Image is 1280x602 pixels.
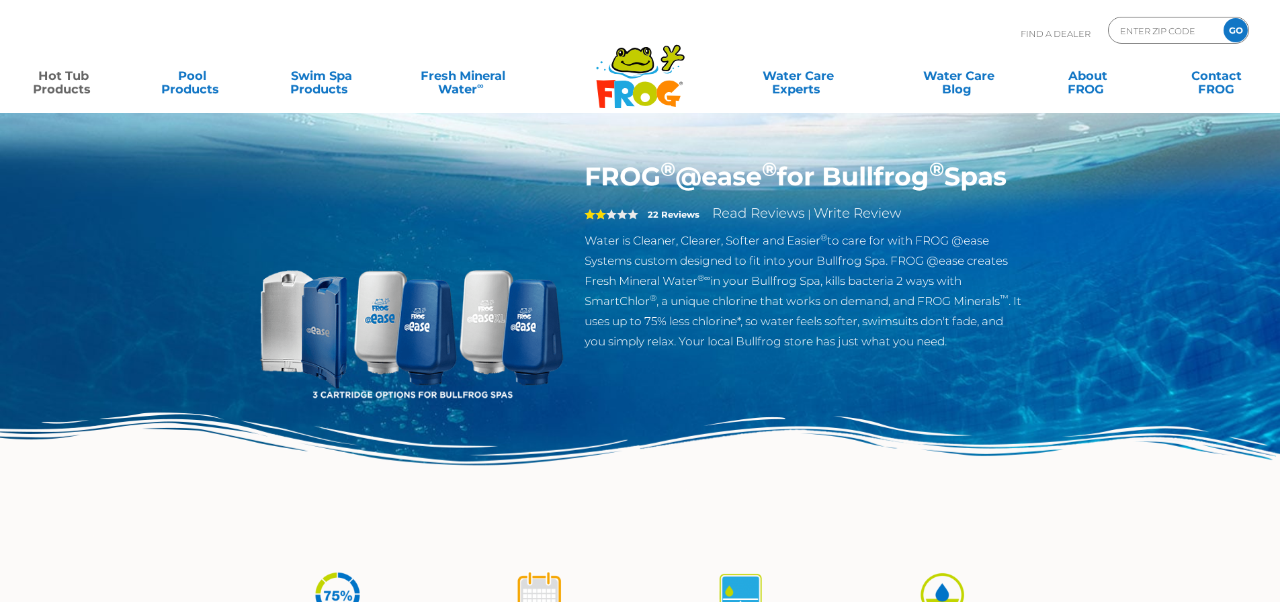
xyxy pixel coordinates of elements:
img: bullfrog-product-hero.png [257,161,565,469]
a: PoolProducts [142,62,243,89]
a: Water CareBlog [908,62,1009,89]
h1: FROG @ease for Bullfrog Spas [585,161,1023,192]
p: Find A Dealer [1021,17,1091,50]
a: Swim SpaProducts [271,62,372,89]
input: GO [1224,18,1248,42]
span: | [808,208,811,220]
sup: ® [650,293,656,303]
a: Read Reviews [712,205,805,221]
sup: ®∞ [697,273,710,283]
sup: ® [820,232,827,243]
a: AboutFROG [1037,62,1138,89]
strong: 22 Reviews [648,209,699,220]
sup: ® [762,157,777,181]
a: Hot TubProducts [13,62,114,89]
img: Frog Products Logo [589,27,692,109]
sup: ∞ [477,80,484,91]
span: 2 [585,209,606,220]
a: ContactFROG [1166,62,1267,89]
a: Fresh MineralWater∞ [400,62,525,89]
a: Water CareExperts [717,62,880,89]
a: Write Review [814,205,901,221]
sup: ™ [1000,293,1009,303]
sup: ® [929,157,944,181]
sup: ® [660,157,675,181]
p: Water is Cleaner, Clearer, Softer and Easier to care for with FROG @ease Systems custom designed ... [585,230,1023,351]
